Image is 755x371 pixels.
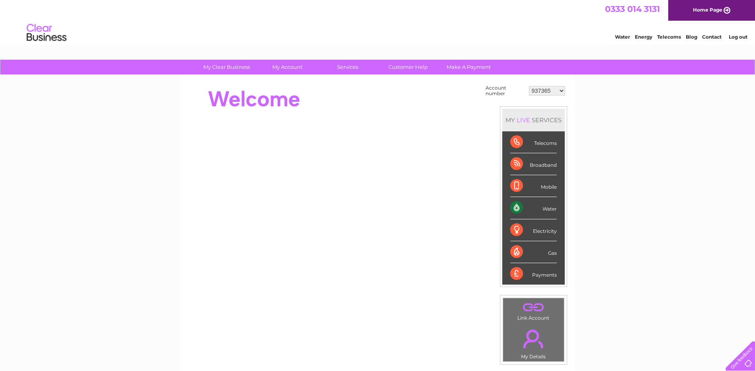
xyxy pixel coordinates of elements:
[729,34,747,40] a: Log out
[315,60,380,74] a: Services
[26,21,67,45] img: logo.png
[190,4,566,39] div: Clear Business is a trading name of Verastar Limited (registered in [GEOGRAPHIC_DATA] No. 3667643...
[484,83,527,98] td: Account number
[510,219,557,241] div: Electricity
[615,34,630,40] a: Water
[657,34,681,40] a: Telecoms
[510,241,557,263] div: Gas
[510,175,557,197] div: Mobile
[510,153,557,175] div: Broadband
[515,116,532,124] div: LIVE
[510,131,557,153] div: Telecoms
[503,323,564,362] td: My Details
[635,34,652,40] a: Energy
[436,60,501,74] a: Make A Payment
[505,325,562,353] a: .
[686,34,697,40] a: Blog
[503,298,564,323] td: Link Account
[510,197,557,219] div: Water
[194,60,259,74] a: My Clear Business
[375,60,441,74] a: Customer Help
[605,4,660,14] a: 0333 014 3131
[510,263,557,285] div: Payments
[502,109,565,131] div: MY SERVICES
[254,60,320,74] a: My Account
[505,300,562,314] a: .
[702,34,722,40] a: Contact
